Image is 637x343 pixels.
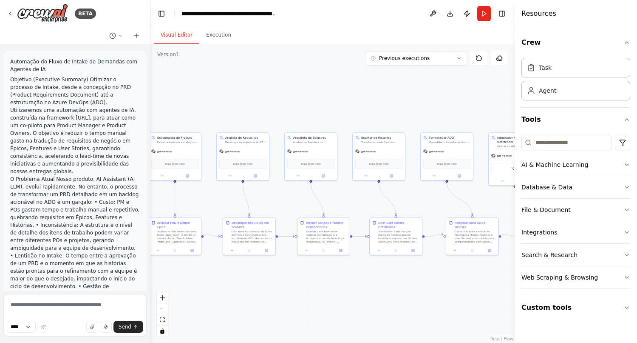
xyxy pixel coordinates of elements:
[241,183,252,215] g: Edge from d0ff37bf-8ceb-4502-80fd-2ddebb3f8bdc to 92156052-a03b-4fdc-b390-b46a0f026b39
[100,321,112,333] button: Click to speak your automation idea
[437,162,456,166] span: Drop tools here
[157,230,198,243] div: Analisar o PRD fornecido como texto ({prd_text}) e extrair as secoes chave: 'The Problem', 'High ...
[521,108,630,131] button: Tools
[185,248,199,253] button: Open in side panel
[223,217,276,255] div: Decompor Requisitos em FeaturesCom base no contexto do Epico definido e nas informacoes extraidas...
[259,248,274,253] button: Open in side panel
[445,183,475,215] g: Edge from 7f4ab666-13e0-4cee-857f-99b48581a8c3 to c45f0c43-5a1a-45a2-8fe0-202cf33f1fd5
[301,162,320,166] span: Drop tools here
[521,183,572,192] div: Database & Data
[154,26,199,44] button: Visual Editor
[157,292,168,337] div: React Flow controls
[157,326,168,337] button: toggle interactivity
[173,183,177,215] g: Edge from bff0e70e-977a-46db-a686-0033b08a6264 to e4b4f95a-f52f-4b2a-a43f-b279012f6bc2
[199,26,238,44] button: Execution
[521,273,598,282] div: Web Scraping & Browsing
[240,248,258,253] button: No output available
[148,217,201,255] div: Analisar PRD e Definir EpicoAnalisar o PRD fornecido como texto ({prd_text}) e extrair as secoes ...
[488,132,541,186] div: Integrador ADO e NotificadorUtilizar as APIs do Azure DevOps e Microsoft Teams para criar toda a ...
[447,173,472,178] button: Open in side panel
[309,183,326,215] g: Edge from 6de1b3d5-f99c-4e1a-9c57-451c28306214 to 8784e178-cd12-4b1f-a8e7-b13d79bb339e
[521,131,630,296] div: Tools
[521,251,578,259] div: Search & Research
[106,31,126,41] button: Switch to previous chat
[37,321,49,333] button: Improve this prompt
[521,154,630,176] button: AI & Machine Learning
[334,248,348,253] button: Open in side panel
[293,140,334,144] div: Analisar as Features de negocio, identificar os requisitos tecnicos subjacentes, atribuir cada Fe...
[75,9,96,19] div: BETA
[379,173,404,178] button: Open in side panel
[379,55,430,62] span: Previous executions
[387,248,405,253] button: No output available
[497,145,538,148] div: Utilizar as APIs do Azure DevOps e Microsoft Teams para criar toda a estrutura de trabalho direta...
[130,31,143,41] button: Start a new chat
[306,220,347,229] div: Atribuir Squads e Mapear Dependencias
[119,323,131,330] span: Send
[425,232,444,239] g: Edge from b8d28c5f-80fc-45c7-a520-36cdc69b15ce to c45f0c43-5a1a-45a2-8fe0-202cf33f1fd5
[225,150,240,153] span: gpt-4o-mini
[352,132,405,180] div: Escritor de HistoriasTransformar cada Feature (tanto de negocio quanto habilitadora) em User Stor...
[157,220,198,229] div: Analisar PRD e Definir Epico
[496,8,508,20] button: Hide right sidebar
[284,132,337,180] div: Arquiteto de SolucoesAnalisar as Features de negocio, identificar os requisitos tecnicos subjacen...
[293,150,308,153] span: gpt-4o-mini
[539,63,552,72] div: Task
[521,221,630,243] button: Integrations
[365,51,467,66] button: Previous executions
[429,135,470,140] div: Formatador ADO
[482,248,497,253] button: Open in side panel
[521,31,630,54] button: Crew
[278,234,295,239] g: Edge from 92156052-a03b-4fdc-b390-b46a0f026b39 to 8784e178-cd12-4b1f-a8e7-b13d79bb339e
[306,230,347,243] div: Analisar cada Feature de negocio identificada e: 1) Atribuir a squad de tecnologia responsavel (I...
[521,199,630,221] button: File & Document
[521,244,630,266] button: Search & Research
[157,51,179,58] div: Version 1
[497,135,538,144] div: Integrador ADO e Notificador
[181,9,277,18] nav: breadcrumb
[243,173,268,178] button: Open in side panel
[497,154,512,157] span: gpt-4o-mini
[165,162,184,166] span: Drop tools here
[232,230,273,243] div: Com base no contexto do Epico definido e nas informacoes extraidas do PRD, decompor os requisitos...
[521,296,630,320] button: Custom tools
[216,132,269,180] div: Analista de RequisitosDecompor os requisitos do PRD em Features de Negócio lógicas e independente...
[446,217,499,255] div: Formatar para Azure DevOpsConsolidar toda a estrutura hierarquica (Epico, Features e User Stories...
[157,135,198,140] div: Estrategista de Produto
[297,217,350,255] div: Atribuir Squads e Mapear DependenciasAnalisar cada Feature de negocio identificada e: 1) Atribuir...
[377,183,398,215] g: Edge from eafbd2a9-2f68-4017-8773-ae665c8e43e2 to b8d28c5f-80fc-45c7-a520-36cdc69b15ce
[463,248,481,253] button: No output available
[113,321,143,333] button: Send
[501,232,518,239] g: Edge from c45f0c43-5a1a-45a2-8fe0-202cf33f1fd5 to 847451c7-64ee-4a75-9d26-dc43a626aee4
[378,220,419,229] div: Criar User Stories Detalhadas
[233,162,252,166] span: Drop tools here
[539,86,556,95] div: Agent
[148,132,201,180] div: Estrategista de ProdutoExtrair a essência estratégica do PRD para definir um Épico claro e concis...
[314,248,332,253] button: No output available
[311,173,336,178] button: Open in side panel
[361,150,376,153] span: gpt-4o-mini
[157,140,198,144] div: Extrair a essência estratégica do PRD para definir um Épico claro e conciso que capture o valor d...
[166,248,184,253] button: No output available
[406,248,420,253] button: Open in side panel
[225,140,266,144] div: Decompor os requisitos do PRD em Features de Negócio lógicas e independentes, focadas no valor pa...
[176,173,200,178] button: Open in side panel
[429,140,470,144] div: Consolidar o trabalho de todos os agentes, formatar a saida final para ser compativel com o Azure...
[157,150,172,153] span: gpt-4o-mini
[490,337,513,341] a: React Flow attribution
[521,266,630,289] button: Web Scraping & Browsing
[455,230,496,243] div: Consolidar toda a estrutura hierarquica (Epico, Features e User Stories) e formata-la para compat...
[521,206,571,214] div: File & Document
[10,58,140,73] p: Automação do Fluxo de Intake de Demandas com Agentes de IA
[521,9,556,19] h4: Resources
[369,217,422,255] div: Criar User Stories DetalhadasTransformar cada Feature (tanto de negocio quanto habilitadoras) em ...
[521,54,630,107] div: Crew
[521,228,557,237] div: Integrations
[369,162,388,166] span: Drop tools here
[293,135,334,140] div: Arquiteto de Solucoes
[521,160,588,169] div: AI & Machine Learning
[86,321,98,333] button: Upload files
[361,140,402,144] div: Transformar cada Feature (tanto de negocio quanto habilitadora) em User Stories acionaveis, com c...
[420,132,473,180] div: Formatador ADOConsolidar o trabalho de todos os agentes, formatar a saida final para ser compativ...
[157,314,168,326] button: fit view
